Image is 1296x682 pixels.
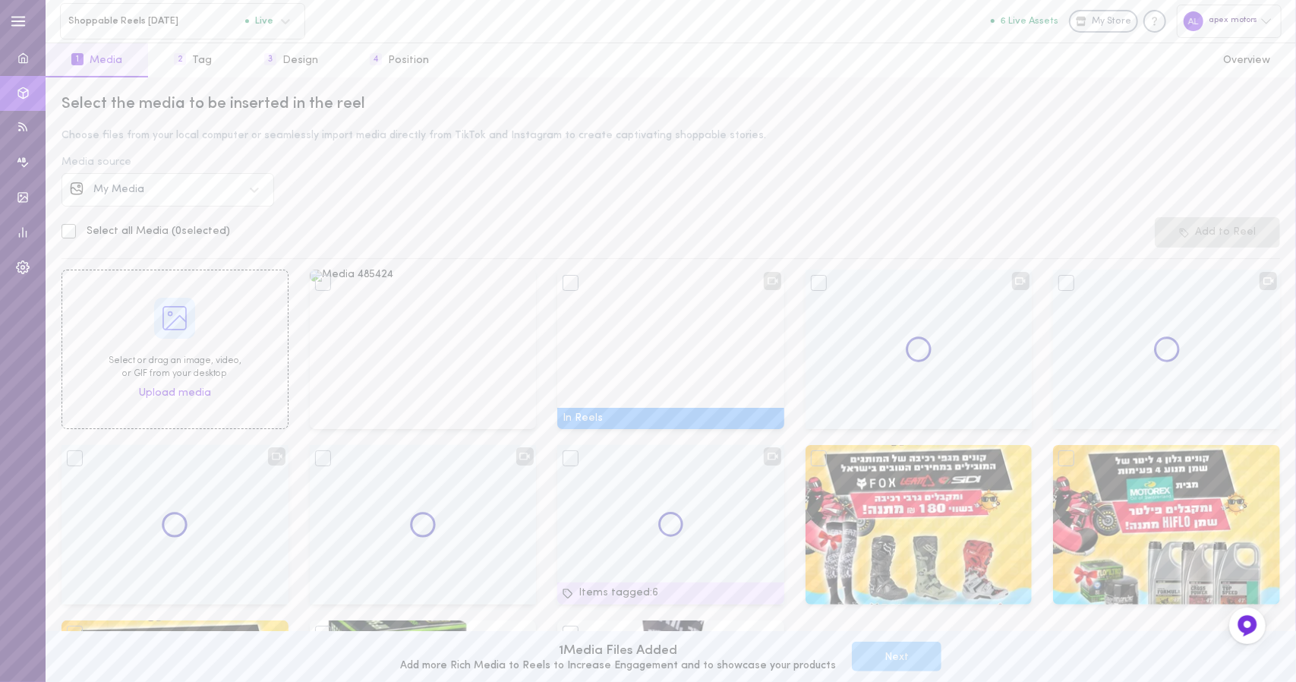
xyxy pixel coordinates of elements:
[70,182,84,195] img: social
[71,53,84,65] span: 1
[1053,445,1280,605] img: Media 477518
[310,270,394,282] img: Media 485424
[1236,614,1259,637] img: Feedback Button
[139,386,211,401] span: Upload media
[1069,10,1138,33] a: My Store
[852,642,941,671] button: Next
[61,157,1280,168] div: Media source
[46,43,148,77] button: 1Media
[61,131,1280,141] div: Choose files from your local computer or seamlessly import media directly from TikTok and Instagr...
[238,43,344,77] button: 3Design
[1143,10,1166,33] div: Knowledge center
[1092,15,1131,29] span: My Store
[1155,217,1280,248] button: Add to Reel
[68,15,245,27] span: Shoppable Reels [DATE]
[61,93,1280,115] div: Select the media to be inserted in the reel
[991,16,1069,27] a: 6 Live Assets
[400,661,836,671] div: Add more Rich Media to Reels to Increase Engagement and to showcase your products
[51,270,1291,666] div: Select or drag an image, video,or GIF from your desktopUpload mediaMedia 485424In ReelsItems tagg...
[1177,5,1282,37] div: apex motors
[245,16,273,26] span: Live
[87,226,230,237] span: Select all Media ( 0 selected)
[806,445,1033,605] img: Media 477519
[174,53,186,65] span: 2
[344,43,455,77] button: 4Position
[400,642,836,661] div: 1 Media Files Added
[1197,43,1296,77] button: Overview
[148,43,238,77] button: 2Tag
[94,184,145,195] span: My Media
[370,53,382,65] span: 4
[991,16,1058,26] button: 6 Live Assets
[109,355,241,380] div: Select or drag an image, video, or GIF from your desktop
[264,53,276,65] span: 3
